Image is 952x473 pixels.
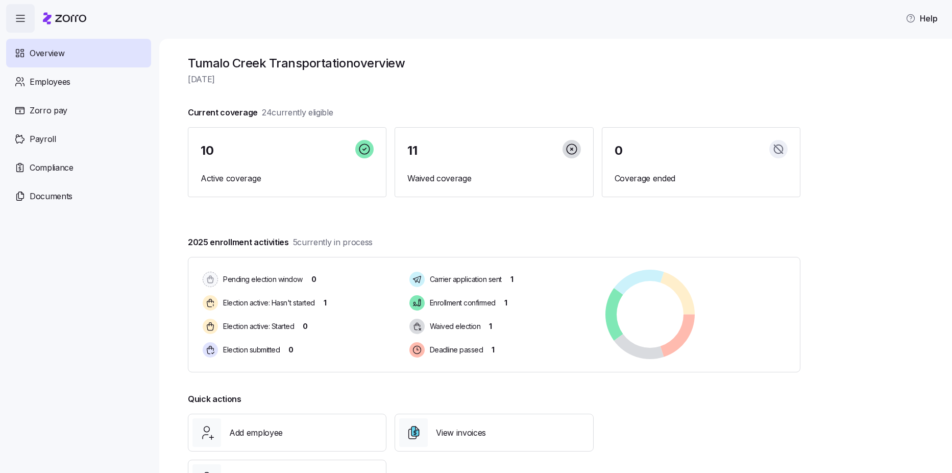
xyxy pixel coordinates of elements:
a: Compliance [6,153,151,182]
span: Compliance [30,161,74,174]
span: Deadline passed [427,345,483,355]
span: Coverage ended [615,172,788,185]
span: Waived election [427,321,481,332]
a: Zorro pay [6,96,151,125]
a: Documents [6,182,151,210]
h1: Tumalo Creek Transportation overview [188,55,800,71]
span: 11 [407,145,417,157]
span: Help [906,12,938,25]
span: Enrollment confirmed [427,298,496,308]
span: Pending election window [220,274,303,285]
span: 0 [288,345,294,355]
a: Employees [6,67,151,96]
button: Help [897,8,946,29]
span: 24 currently eligible [262,106,333,119]
span: 2025 enrollment activities [188,236,373,249]
span: 0 [311,274,316,285]
span: Documents [30,190,72,203]
span: Waived coverage [407,172,580,185]
span: 1 [492,345,495,355]
span: Election submitted [220,345,280,355]
span: [DATE] [188,73,800,86]
span: 5 currently in process [293,236,373,249]
a: Overview [6,39,151,67]
span: Payroll [30,133,56,146]
span: Zorro pay [30,104,67,117]
span: 10 [201,145,213,157]
a: Payroll [6,125,151,153]
span: Add employee [229,427,283,439]
span: Employees [30,76,70,88]
span: Current coverage [188,106,333,119]
span: Election active: Hasn't started [220,298,315,308]
span: 1 [324,298,327,308]
span: Quick actions [188,393,241,406]
span: Election active: Started [220,321,294,332]
span: View invoices [436,427,486,439]
span: 0 [303,321,308,332]
span: Overview [30,47,64,60]
span: Active coverage [201,172,374,185]
span: Carrier application sent [427,274,502,285]
span: 1 [510,274,514,285]
span: 1 [504,298,507,308]
span: 1 [489,321,492,332]
span: 0 [615,145,623,157]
